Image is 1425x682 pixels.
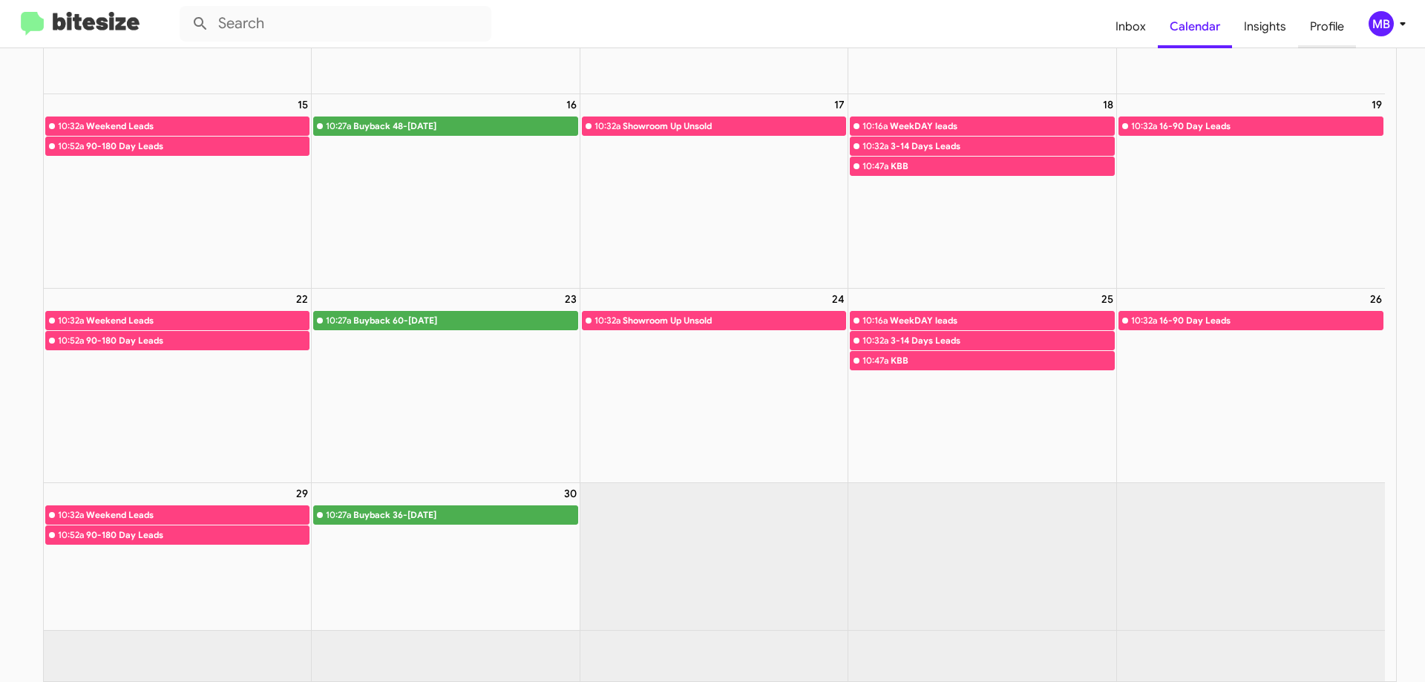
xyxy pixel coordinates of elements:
[326,119,351,134] div: 10:27a
[44,288,312,482] td: September 22, 2025
[890,119,1113,134] div: WeekDAY leads
[580,94,848,289] td: September 17, 2025
[312,482,580,630] td: September 30, 2025
[312,94,580,289] td: September 16, 2025
[862,159,888,174] div: 10:47a
[862,313,888,328] div: 10:16a
[1131,313,1157,328] div: 10:32a
[86,528,309,542] div: 90-180 Day Leads
[58,528,84,542] div: 10:52a
[353,313,577,328] div: Buyback 60-[DATE]
[86,119,309,134] div: Weekend Leads
[1098,289,1116,309] a: September 25, 2025
[891,159,1113,174] div: KBB
[58,333,84,348] div: 10:52a
[1356,11,1409,36] button: MB
[862,119,888,134] div: 10:16a
[353,119,577,134] div: Buyback 48-[DATE]
[623,313,845,328] div: Showroom Up Unsold
[623,119,845,134] div: Showroom Up Unsold
[561,483,580,504] a: September 30, 2025
[580,288,848,482] td: September 24, 2025
[1158,5,1232,48] a: Calendar
[829,289,848,309] a: September 24, 2025
[1369,11,1394,36] div: MB
[891,353,1113,368] div: KBB
[86,139,309,154] div: 90-180 Day Leads
[295,94,311,115] a: September 15, 2025
[293,289,311,309] a: September 22, 2025
[848,94,1116,289] td: September 18, 2025
[86,333,309,348] div: 90-180 Day Leads
[831,94,848,115] a: September 17, 2025
[862,353,888,368] div: 10:47a
[562,289,580,309] a: September 23, 2025
[848,288,1116,482] td: September 25, 2025
[180,6,491,42] input: Search
[293,483,311,504] a: September 29, 2025
[594,313,620,328] div: 10:32a
[58,313,84,328] div: 10:32a
[862,139,888,154] div: 10:32a
[1104,5,1158,48] a: Inbox
[1159,119,1383,134] div: 16-90 Day Leads
[1298,5,1356,48] a: Profile
[890,313,1113,328] div: WeekDAY leads
[891,333,1113,348] div: 3-14 Days Leads
[86,508,309,522] div: Weekend Leads
[44,482,312,630] td: September 29, 2025
[86,313,309,328] div: Weekend Leads
[1159,313,1383,328] div: 16-90 Day Leads
[1100,94,1116,115] a: September 18, 2025
[594,119,620,134] div: 10:32a
[353,508,577,522] div: Buyback 36-[DATE]
[563,94,580,115] a: September 16, 2025
[1131,119,1157,134] div: 10:32a
[326,508,351,522] div: 10:27a
[326,313,351,328] div: 10:27a
[891,139,1113,154] div: 3-14 Days Leads
[44,94,312,289] td: September 15, 2025
[58,139,84,154] div: 10:52a
[1367,289,1385,309] a: September 26, 2025
[1369,94,1385,115] a: September 19, 2025
[1116,94,1384,289] td: September 19, 2025
[1232,5,1298,48] a: Insights
[58,119,84,134] div: 10:32a
[862,333,888,348] div: 10:32a
[312,288,580,482] td: September 23, 2025
[58,508,84,522] div: 10:32a
[1116,288,1384,482] td: September 26, 2025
